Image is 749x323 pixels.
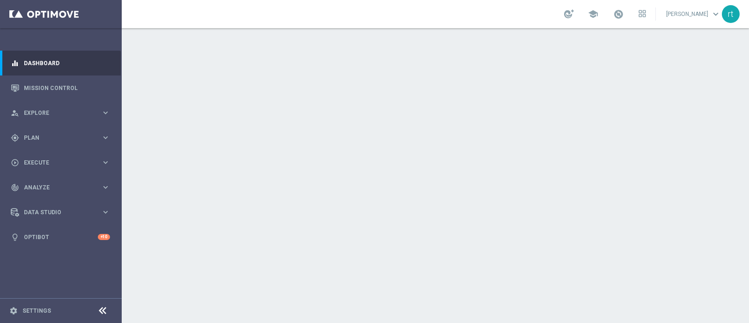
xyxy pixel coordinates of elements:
a: Mission Control [24,75,110,100]
div: Dashboard [11,51,110,75]
div: Explore [11,109,101,117]
span: Execute [24,160,101,165]
i: gps_fixed [11,134,19,142]
i: track_changes [11,183,19,192]
i: keyboard_arrow_right [101,208,110,217]
a: Optibot [24,225,98,249]
button: Data Studio keyboard_arrow_right [10,209,110,216]
i: person_search [11,109,19,117]
div: Optibot [11,225,110,249]
span: Explore [24,110,101,116]
i: equalizer [11,59,19,68]
i: keyboard_arrow_right [101,108,110,117]
i: play_circle_outline [11,158,19,167]
div: Analyze [11,183,101,192]
i: lightbulb [11,233,19,241]
span: Analyze [24,185,101,190]
button: person_search Explore keyboard_arrow_right [10,109,110,117]
button: gps_fixed Plan keyboard_arrow_right [10,134,110,142]
button: Mission Control [10,84,110,92]
span: Plan [24,135,101,141]
i: keyboard_arrow_right [101,158,110,167]
span: Data Studio [24,210,101,215]
i: keyboard_arrow_right [101,183,110,192]
a: Dashboard [24,51,110,75]
div: Plan [11,134,101,142]
span: school [588,9,598,19]
i: keyboard_arrow_right [101,133,110,142]
button: lightbulb Optibot +10 [10,233,110,241]
div: Execute [11,158,101,167]
a: Settings [22,308,51,314]
button: play_circle_outline Execute keyboard_arrow_right [10,159,110,166]
div: Data Studio [11,208,101,217]
div: Mission Control [11,75,110,100]
span: keyboard_arrow_down [711,9,721,19]
a: [PERSON_NAME]keyboard_arrow_down [665,7,722,21]
div: rt [722,5,740,23]
div: +10 [98,234,110,240]
i: settings [9,307,18,315]
button: equalizer Dashboard [10,60,110,67]
button: track_changes Analyze keyboard_arrow_right [10,184,110,191]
